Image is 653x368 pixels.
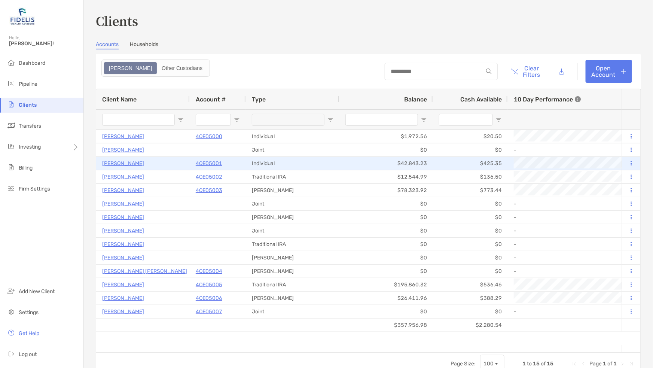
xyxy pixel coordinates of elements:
[102,240,144,249] a: [PERSON_NAME]
[433,130,508,143] div: $20.50
[196,114,231,126] input: Account # Filter Input
[589,361,602,367] span: Page
[196,159,222,168] a: 4QE05001
[105,63,156,73] div: Zoe
[19,102,37,108] span: Clients
[339,305,433,318] div: $0
[7,121,16,130] img: transfers icon
[339,143,433,156] div: $0
[102,267,187,276] p: [PERSON_NAME] [PERSON_NAME]
[439,114,493,126] input: Cash Available Filter Input
[196,172,222,182] a: 4QE05002
[433,251,508,264] div: $0
[102,294,144,303] a: [PERSON_NAME]
[514,198,652,210] div: -
[433,238,508,251] div: $0
[196,186,222,195] p: 4QE05003
[19,186,50,192] span: Firm Settings
[102,186,144,195] a: [PERSON_NAME]
[246,170,339,183] div: Traditional IRA
[7,58,16,67] img: dashboard icon
[514,265,652,277] div: -
[421,117,427,123] button: Open Filter Menu
[339,211,433,224] div: $0
[196,307,222,316] a: 4QE05007
[433,292,508,305] div: $388.29
[19,81,37,87] span: Pipeline
[158,63,207,73] div: Other Custodians
[102,145,144,155] a: [PERSON_NAME]
[603,361,606,367] span: 1
[7,307,16,316] img: settings icon
[196,96,226,103] span: Account #
[7,286,16,295] img: add_new_client icon
[19,309,39,316] span: Settings
[7,163,16,172] img: billing icon
[433,278,508,291] div: $536.46
[433,224,508,237] div: $0
[102,172,144,182] a: [PERSON_NAME]
[339,224,433,237] div: $0
[246,130,339,143] div: Individual
[19,123,41,129] span: Transfers
[514,238,652,250] div: -
[246,265,339,278] div: [PERSON_NAME]
[514,89,581,109] div: 10 Day Performance
[102,132,144,141] a: [PERSON_NAME]
[102,114,175,126] input: Client Name Filter Input
[196,132,222,141] p: 4QE05000
[246,157,339,170] div: Individual
[101,60,210,77] div: segmented control
[527,361,532,367] span: to
[7,142,16,151] img: investing icon
[7,328,16,337] img: get-help icon
[196,267,222,276] a: 4QE05004
[102,253,144,262] a: [PERSON_NAME]
[102,280,144,289] a: [PERSON_NAME]
[514,211,652,223] div: -
[7,184,16,193] img: firm-settings icon
[234,117,240,123] button: Open Filter Menu
[7,349,16,358] img: logout icon
[339,170,433,183] div: $12,544.99
[246,292,339,305] div: [PERSON_NAME]
[547,361,553,367] span: 15
[541,361,546,367] span: of
[102,96,137,103] span: Client Name
[19,144,41,150] span: Investing
[514,225,652,237] div: -
[19,351,37,358] span: Log out
[433,184,508,197] div: $773.44
[246,224,339,237] div: Joint
[327,117,333,123] button: Open Filter Menu
[586,60,632,83] a: Open Account
[514,144,652,156] div: -
[196,294,222,303] a: 4QE05006
[196,280,222,289] a: 4QE05005
[7,79,16,88] img: pipeline icon
[339,251,433,264] div: $0
[9,40,79,47] span: [PERSON_NAME]!
[339,184,433,197] div: $78,323.92
[102,213,144,222] a: [PERSON_NAME]
[102,159,144,168] p: [PERSON_NAME]
[522,361,526,367] span: 1
[404,96,427,103] span: Balance
[433,265,508,278] div: $0
[246,251,339,264] div: [PERSON_NAME]
[433,143,508,156] div: $0
[433,170,508,183] div: $136.50
[252,96,266,103] span: Type
[580,361,586,367] div: Previous Page
[339,265,433,278] div: $0
[483,361,494,367] div: 100
[339,292,433,305] div: $26,411.96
